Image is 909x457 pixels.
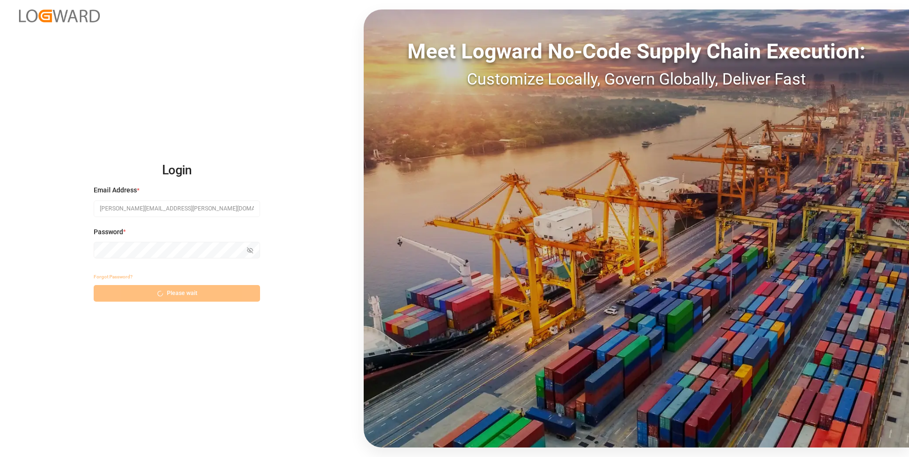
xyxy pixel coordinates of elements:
[364,36,909,67] div: Meet Logward No-Code Supply Chain Execution:
[364,67,909,91] div: Customize Locally, Govern Globally, Deliver Fast
[94,155,260,186] h2: Login
[94,200,260,217] input: Enter your email
[94,185,137,195] span: Email Address
[94,227,123,237] span: Password
[19,10,100,22] img: Logward_new_orange.png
